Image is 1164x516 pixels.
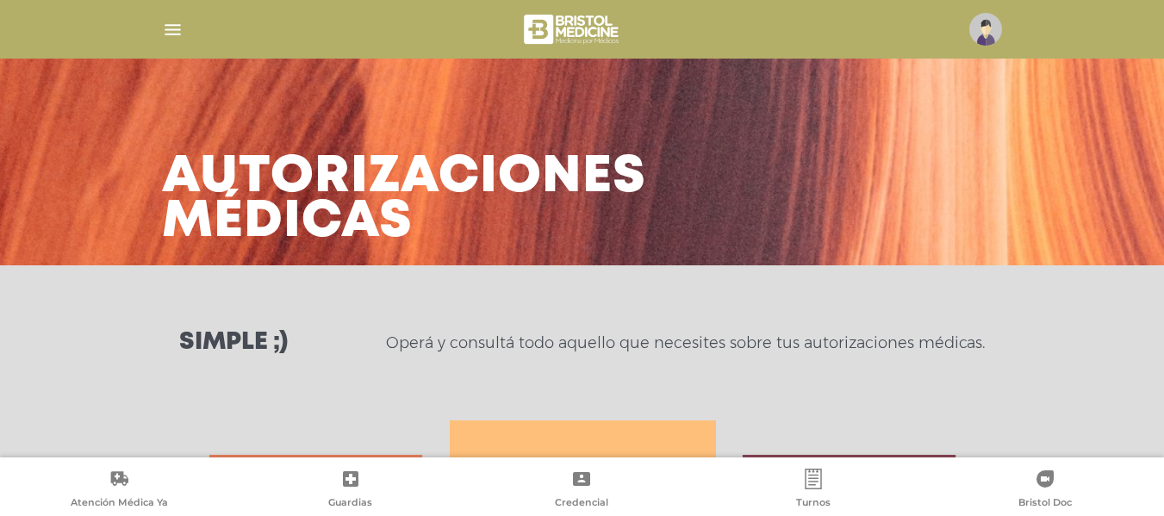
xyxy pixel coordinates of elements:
span: Guardias [328,496,372,512]
a: Atención Médica Ya [3,469,235,513]
img: Cober_menu-lines-white.svg [162,19,184,40]
span: Credencial [555,496,608,512]
a: Guardias [235,469,467,513]
a: Credencial [466,469,698,513]
a: Bristol Doc [929,469,1161,513]
img: bristol-medicine-blanco.png [521,9,624,50]
img: profile-placeholder.svg [969,13,1002,46]
h3: Simple ;) [179,331,288,355]
p: Operá y consultá todo aquello que necesites sobre tus autorizaciones médicas. [386,333,985,353]
h3: Autorizaciones médicas [162,155,646,245]
span: Turnos [796,496,831,512]
span: Atención Médica Ya [71,496,168,512]
span: Bristol Doc [1018,496,1072,512]
a: Turnos [698,469,930,513]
